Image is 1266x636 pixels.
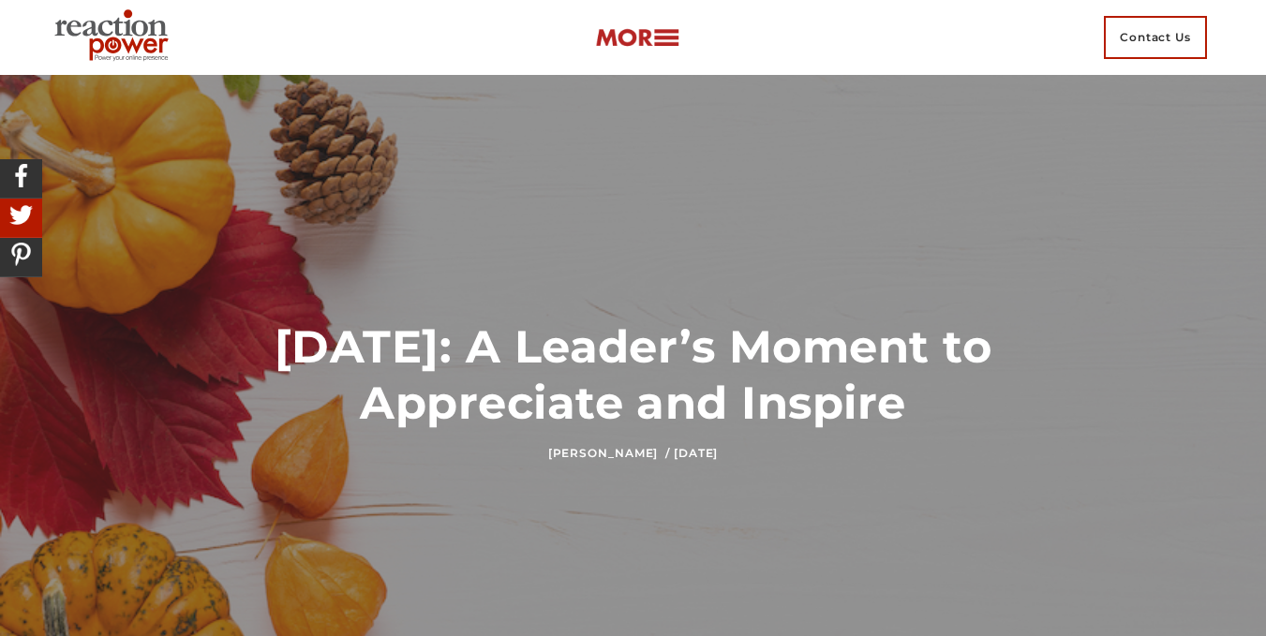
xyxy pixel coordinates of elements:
[674,446,718,460] time: [DATE]
[595,27,679,49] img: more-btn.png
[241,318,1025,431] h1: [DATE]: A Leader’s Moment to Appreciate and Inspire
[5,238,37,271] img: Share On Pinterest
[5,159,37,192] img: Share On Facebook
[548,446,670,460] a: [PERSON_NAME] /
[1104,16,1207,59] span: Contact Us
[5,199,37,231] img: Share On Twitter
[47,4,183,71] img: Executive Branding | Personal Branding Agency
